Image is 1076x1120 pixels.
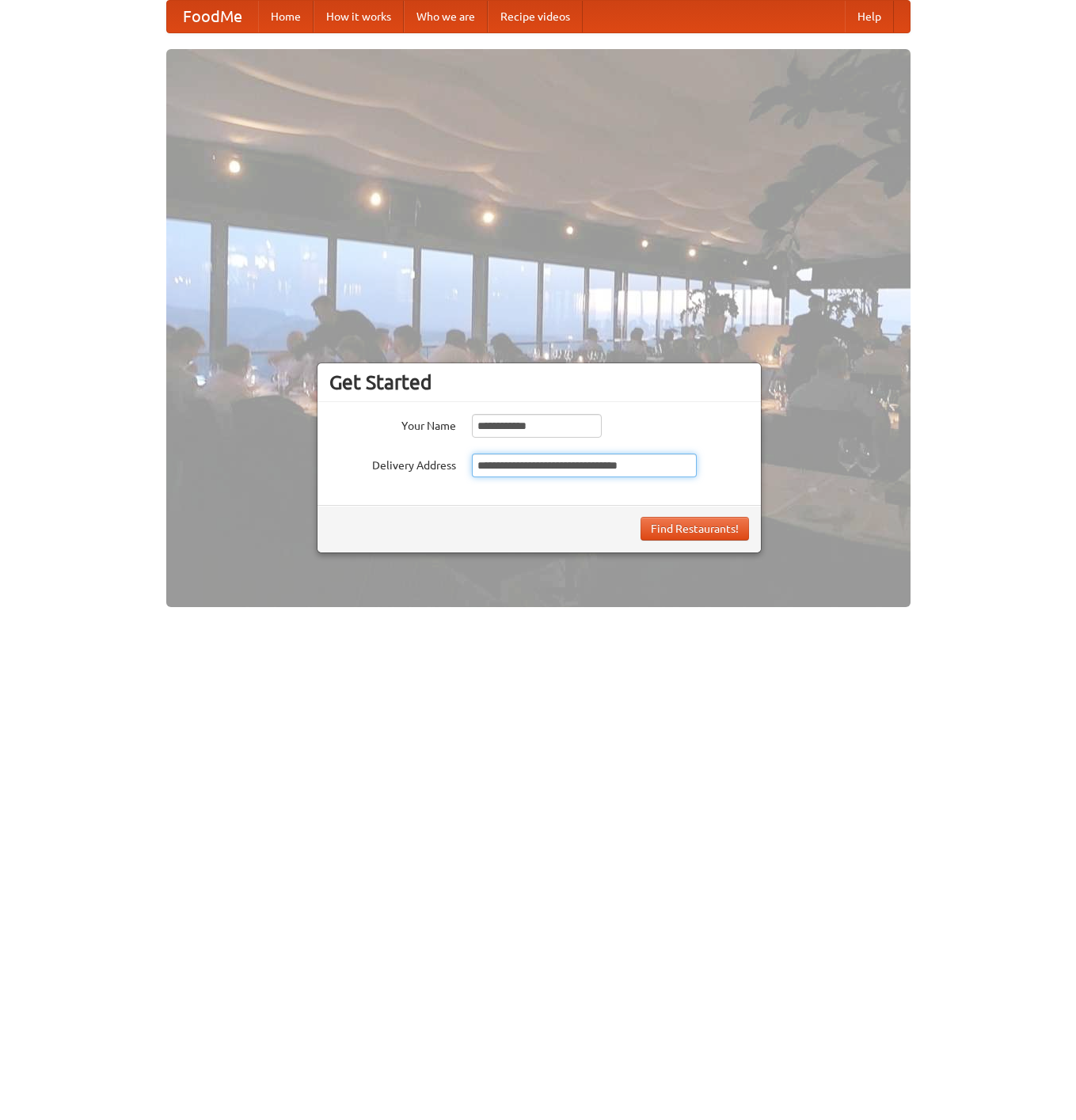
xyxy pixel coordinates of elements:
a: Home [258,1,314,32]
a: Who we are [404,1,488,32]
button: Find Restaurants! [641,517,749,541]
h3: Get Started [329,370,749,394]
a: Recipe videos [488,1,583,32]
a: Help [845,1,894,32]
label: Your Name [329,414,456,434]
label: Delivery Address [329,454,456,473]
a: FoodMe [167,1,258,32]
a: How it works [314,1,404,32]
